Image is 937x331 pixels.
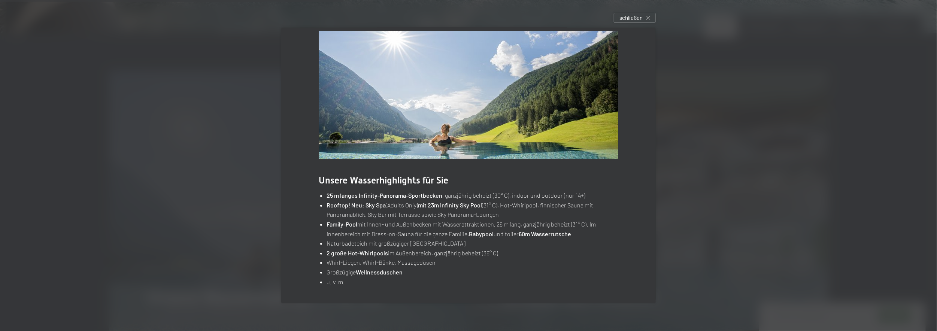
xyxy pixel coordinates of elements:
[327,221,357,228] strong: Family-Pool
[519,230,571,237] strong: 60m Wasserrutsche
[327,191,618,200] li: , ganzjährig beheizt (30° C), indoor und outdoor (nur 14+)
[319,31,618,159] img: Wasserträume mit Panoramablick auf die Landschaft
[327,267,618,277] li: Großzügige
[418,201,482,209] strong: mit 23m Infinity Sky Pool
[327,239,618,248] li: Naturbadeteich mit großzügiger [GEOGRAPHIC_DATA]
[327,258,618,267] li: Whirl-Liegen, Whirl-Bänke, Massagedüsen
[356,268,403,276] strong: Wellnessduschen
[469,230,494,237] strong: Babypool
[319,175,448,186] span: Unsere Wasserhighlights für Sie
[327,201,386,209] strong: Rooftop! Neu: Sky Spa
[327,248,618,258] li: im Außenbereich, ganzjährig beheizt (36° C)
[327,192,442,199] strong: 25 m langes Infinity-Panorama-Sportbecken
[327,277,618,287] li: u. v. m.
[327,200,618,219] li: (Adults Only) (31° C), Hot-Whirlpool, finnischer Sauna mit Panoramablick, Sky Bar mit Terrasse so...
[327,219,618,239] li: mit Innen- und Außenbecken mit Wasserattraktionen, 25 m lang, ganzjährig beheizt (31° C). Im Inne...
[327,249,388,256] strong: 2 große Hot-Whirlpools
